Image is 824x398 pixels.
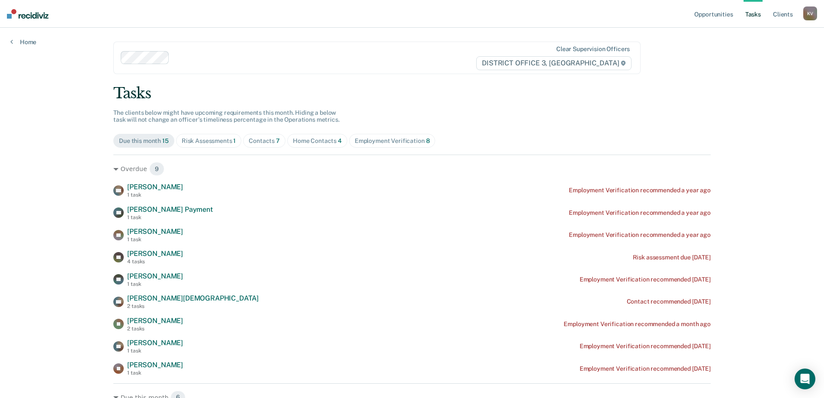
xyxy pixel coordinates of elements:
[127,339,183,347] span: [PERSON_NAME]
[127,370,183,376] div: 1 task
[127,272,183,280] span: [PERSON_NAME]
[182,137,236,145] div: Risk Assessments
[127,192,183,198] div: 1 task
[580,343,711,350] div: Employment Verification recommended [DATE]
[127,361,183,369] span: [PERSON_NAME]
[627,298,711,305] div: Contact recommended [DATE]
[127,227,183,236] span: [PERSON_NAME]
[569,209,711,217] div: Employment Verification recommended a year ago
[7,9,48,19] img: Recidiviz
[113,109,340,123] span: The clients below might have upcoming requirements this month. Hiding a below task will not chang...
[338,137,342,144] span: 4
[476,56,632,70] span: DISTRICT OFFICE 3, [GEOGRAPHIC_DATA]
[556,45,630,53] div: Clear supervision officers
[426,137,430,144] span: 8
[119,137,169,145] div: Due this month
[162,137,169,144] span: 15
[10,38,36,46] a: Home
[633,254,711,261] div: Risk assessment due [DATE]
[580,276,711,283] div: Employment Verification recommended [DATE]
[149,162,164,176] span: 9
[569,231,711,239] div: Employment Verification recommended a year ago
[127,281,183,287] div: 1 task
[113,162,711,176] div: Overdue 9
[127,303,259,309] div: 2 tasks
[795,369,815,389] div: Open Intercom Messenger
[355,137,430,145] div: Employment Verification
[249,137,280,145] div: Contacts
[127,317,183,325] span: [PERSON_NAME]
[127,205,213,214] span: [PERSON_NAME] Payment
[564,320,710,328] div: Employment Verification recommended a month ago
[127,236,183,243] div: 1 task
[113,84,711,102] div: Tasks
[127,348,183,354] div: 1 task
[293,137,342,145] div: Home Contacts
[276,137,280,144] span: 7
[580,365,711,372] div: Employment Verification recommended [DATE]
[127,249,183,258] span: [PERSON_NAME]
[127,183,183,191] span: [PERSON_NAME]
[127,259,183,265] div: 4 tasks
[233,137,236,144] span: 1
[803,6,817,20] div: K V
[127,214,213,220] div: 1 task
[127,326,183,332] div: 2 tasks
[127,294,259,302] span: [PERSON_NAME][DEMOGRAPHIC_DATA]
[569,187,711,194] div: Employment Verification recommended a year ago
[803,6,817,20] button: KV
